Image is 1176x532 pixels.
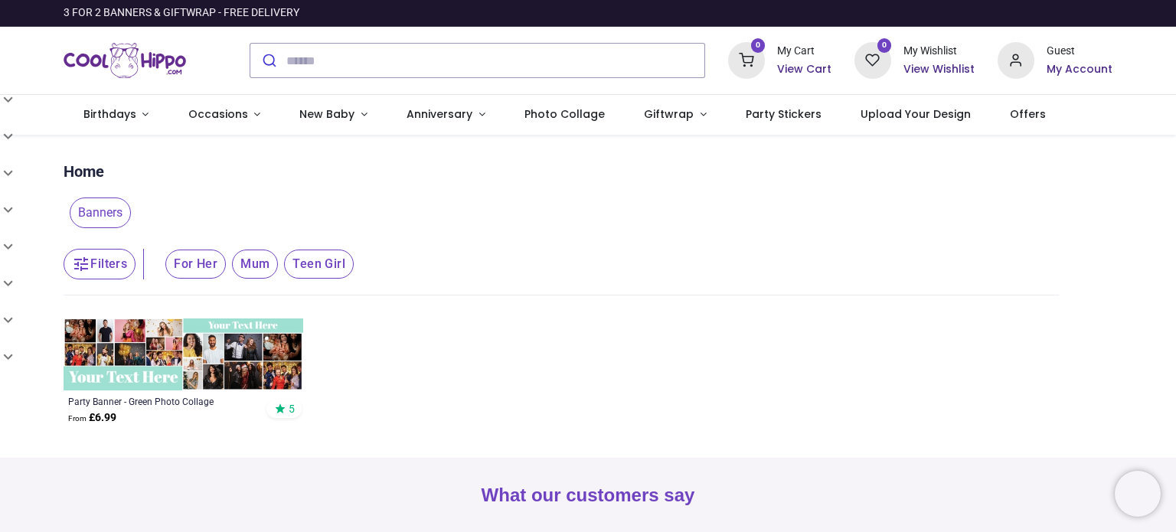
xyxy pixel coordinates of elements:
sup: 0 [877,38,892,53]
a: Home [64,161,104,182]
a: 0 [854,54,891,66]
a: View Cart [777,62,831,77]
span: Banners [70,197,131,228]
span: From [68,414,87,423]
div: Guest [1047,44,1112,59]
div: My Cart [777,44,831,59]
iframe: Brevo live chat [1115,471,1161,517]
div: 3 FOR 2 BANNERS & GIFTWRAP - FREE DELIVERY [64,5,299,21]
a: My Account [1047,62,1112,77]
a: Giftwrap [624,95,726,135]
iframe: Customer reviews powered by Trustpilot [791,5,1112,21]
a: New Baby [280,95,387,135]
button: Filters [64,249,136,279]
a: Logo of Cool Hippo [64,39,186,82]
span: Teen Girl [284,250,354,279]
span: Photo Collage [524,106,605,122]
span: Anniversary [407,106,472,122]
a: Birthdays [64,95,168,135]
img: Cool Hippo [64,39,186,82]
span: Giftwrap [644,106,694,122]
span: Offers [1010,106,1046,122]
strong: £ 6.99 [68,410,116,426]
span: Upload Your Design [861,106,971,122]
span: Mum [232,250,278,279]
span: New Baby [299,106,354,122]
span: Party Stickers [746,106,822,122]
img: Personalised Party Banner - Green Photo Collage - Custom Text & 19 Photo Upload [64,318,303,390]
a: Anniversary [387,95,505,135]
h2: What our customers say [64,482,1112,508]
a: View Wishlist [903,62,975,77]
a: 0 [728,54,765,66]
button: Submit [250,44,286,77]
div: My Wishlist [903,44,975,59]
span: For Her [165,250,226,279]
button: Banners [64,197,131,228]
sup: 0 [751,38,766,53]
span: 5 [289,402,295,416]
a: Occasions [168,95,280,135]
span: Occasions [188,106,248,122]
span: Birthdays [83,106,136,122]
a: Party Banner - Green Photo Collage [68,395,253,407]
